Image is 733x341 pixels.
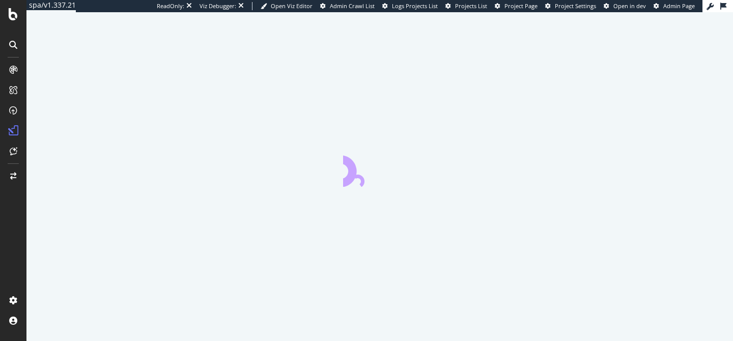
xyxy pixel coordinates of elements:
span: Admin Crawl List [330,2,375,10]
a: Projects List [445,2,487,10]
a: Open Viz Editor [261,2,313,10]
span: Project Page [504,2,538,10]
div: animation [343,150,416,187]
a: Open in dev [604,2,646,10]
div: Viz Debugger: [200,2,236,10]
a: Logs Projects List [382,2,438,10]
span: Open in dev [613,2,646,10]
a: Admin Page [654,2,695,10]
span: Logs Projects List [392,2,438,10]
span: Admin Page [663,2,695,10]
span: Open Viz Editor [271,2,313,10]
a: Project Settings [545,2,596,10]
a: Admin Crawl List [320,2,375,10]
span: Projects List [455,2,487,10]
span: Project Settings [555,2,596,10]
a: Project Page [495,2,538,10]
div: ReadOnly: [157,2,184,10]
